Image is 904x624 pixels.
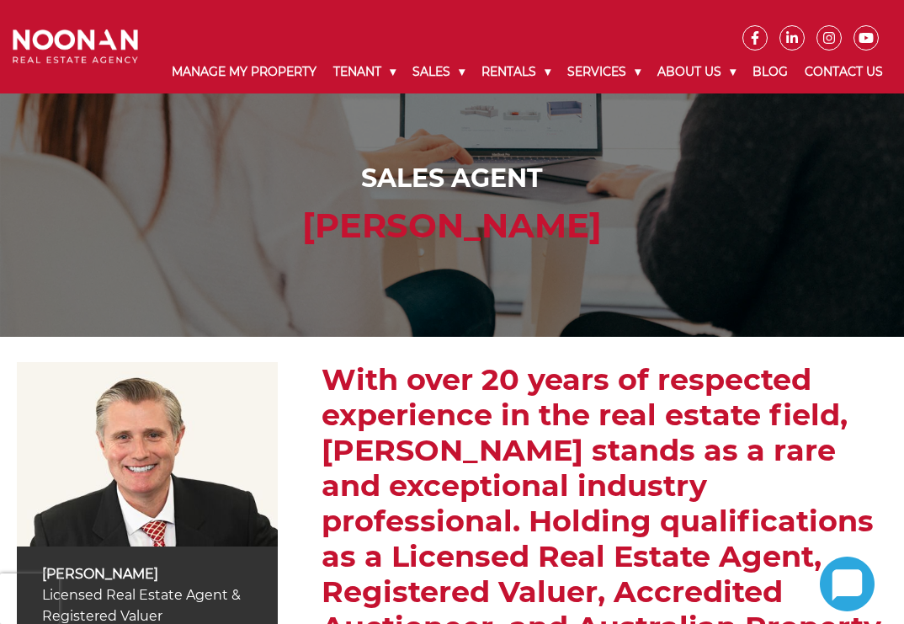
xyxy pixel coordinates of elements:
[559,51,649,93] a: Services
[649,51,744,93] a: About Us
[404,51,473,93] a: Sales
[744,51,796,93] a: Blog
[17,205,887,246] h1: [PERSON_NAME]
[163,51,325,93] a: Manage My Property
[325,51,404,93] a: Tenant
[13,29,138,64] img: Noonan Real Estate Agency
[17,159,887,197] div: Sales Agent
[17,362,278,547] img: David Hughes
[42,563,253,584] p: [PERSON_NAME]
[796,51,891,93] a: Contact Us
[473,51,559,93] a: Rentals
